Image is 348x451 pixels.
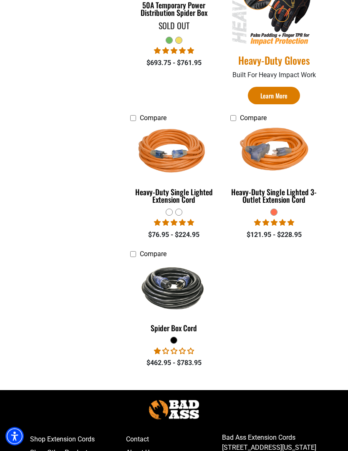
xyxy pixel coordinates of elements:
[5,427,24,446] div: Accessibility Menu
[130,113,218,192] img: orange
[30,433,126,446] a: Shop Extension Cords
[130,325,218,332] div: Spider Box Cord
[130,126,218,209] a: orange Heavy-Duty Single Lighted Extension Cord
[130,2,218,17] div: 50A Temporary Power Distribution Spider Box
[130,262,218,337] a: black Spider Box Cord
[140,114,166,122] span: Compare
[140,250,166,258] span: Compare
[130,358,218,368] div: $462.95 - $783.95
[230,71,318,81] p: Built For Heavy Impact Work
[230,230,318,240] div: $121.95 - $228.95
[130,58,218,68] div: $693.75 - $761.95
[230,54,318,67] a: Heavy-Duty Gloves
[230,126,318,209] a: orange Heavy-Duty Single Lighted 3-Outlet Extension Cord
[230,113,318,192] img: orange
[240,114,267,122] span: Compare
[254,219,294,227] span: 5.00 stars
[130,262,218,315] img: black
[230,189,318,204] div: Heavy-Duty Single Lighted 3-Outlet Extension Cord
[154,348,194,355] span: 1.00 stars
[154,47,194,55] span: 5.00 stars
[126,433,222,446] a: Contact
[130,189,218,204] div: Heavy-Duty Single Lighted Extension Cord
[130,22,218,30] div: Sold Out
[154,219,194,227] span: 5.00 stars
[248,87,300,105] a: Learn More Heavy-Duty Gloves
[130,230,218,240] div: $76.95 - $224.95
[149,401,199,419] img: Bad Ass Extension Cords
